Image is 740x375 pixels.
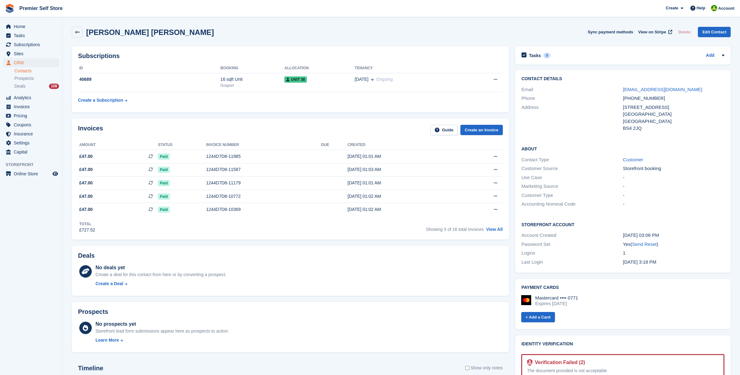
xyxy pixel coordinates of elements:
div: Create a Deal [96,280,123,287]
a: Create a Deal [96,280,226,287]
div: Learn More [96,337,119,343]
h2: Storefront Account [522,221,724,227]
div: 1244D7D8-10369 [206,206,321,213]
div: Account Created [522,232,623,239]
a: menu [3,111,59,120]
h2: Identity verification [522,342,724,347]
span: Settings [14,139,51,147]
div: [DATE] 01:02 AM [348,206,459,213]
h2: Invoices [78,125,103,135]
span: Pricing [14,111,51,120]
a: View on Stripe [636,27,674,37]
span: Showing 5 of 16 total invoices [426,227,484,232]
div: - [623,201,724,208]
h2: Timeline [78,365,103,372]
h2: Payment cards [522,285,724,290]
th: Status [158,140,206,150]
div: £727.52 [79,227,95,233]
button: Delete [676,27,693,37]
span: Coupons [14,120,51,129]
div: [PHONE_NUMBER] [623,95,724,102]
span: Storefront [6,162,62,168]
div: [GEOGRAPHIC_DATA] [623,111,724,118]
div: 1244D7D8-10772 [206,193,321,200]
label: Show only notes [465,365,503,371]
a: menu [3,31,59,40]
div: The document provided is not acceptable [527,368,718,374]
a: Customer [623,157,643,162]
h2: Deals [78,252,95,259]
a: Learn More [96,337,229,343]
a: menu [3,102,59,111]
a: menu [3,169,59,178]
a: menu [3,58,59,67]
time: 2024-05-15 14:18:38 UTC [623,259,656,265]
div: Gosport [220,83,284,88]
th: Due [321,140,348,150]
th: Allocation [284,63,355,73]
div: Accounting Nominal Code [522,201,623,208]
span: Paid [158,167,169,173]
div: No prospects yet [96,320,229,328]
a: menu [3,22,59,31]
div: Last Login [522,259,623,266]
a: menu [3,40,59,49]
h2: About [522,145,724,152]
span: View on Stripe [638,29,666,35]
span: Subscriptions [14,40,51,49]
img: Identity Verification Ready [527,359,532,366]
div: [DATE] 01:03 AM [348,166,459,173]
div: 1244D7D8-11179 [206,180,321,186]
div: - [623,183,724,190]
div: 16 sqft Unit [220,76,284,83]
div: Marketing Source [522,183,623,190]
a: Prospects [14,75,59,82]
div: [DATE] 01:01 AM [348,153,459,160]
span: Help [697,5,705,11]
input: Show only notes [465,365,469,371]
a: menu [3,93,59,102]
div: - [623,174,724,181]
span: Unit 38 [284,76,307,83]
div: 1244D7D8-11587 [206,166,321,173]
span: £47.00 [79,180,93,186]
span: £47.00 [79,166,93,173]
div: [DATE] 01:01 AM [348,180,459,186]
div: Mastercard •••• 0771 [535,295,578,301]
a: menu [3,139,59,147]
th: Created [348,140,459,150]
span: Sites [14,49,51,58]
h2: Prospects [78,308,108,315]
div: Storefront booking [623,165,724,172]
span: [DATE] [355,76,368,83]
th: Invoice number [206,140,321,150]
div: Address [522,104,623,132]
span: £47.00 [79,153,93,160]
th: Booking [220,63,284,73]
a: Preview store [51,170,59,178]
div: Verification Failed (2) [532,359,585,366]
span: £47.00 [79,206,93,213]
div: 40689 [78,76,220,83]
span: Deals [14,83,26,89]
span: ( ) [630,241,658,247]
a: Create an Invoice [460,125,503,135]
span: Paid [158,180,169,186]
a: Edit Contact [698,27,731,37]
div: 108 [49,84,59,89]
a: [EMAIL_ADDRESS][DOMAIN_NAME] [623,87,702,92]
a: Add [706,52,714,59]
div: Storefront lead form submissions appear here as prospects to action. [96,328,229,334]
span: Capital [14,148,51,156]
h2: [PERSON_NAME] [PERSON_NAME] [86,28,214,37]
div: 1244D7D8-11985 [206,153,321,160]
div: Use Case [522,174,623,181]
div: Create a deal for this contact from here or by converting a prospect. [96,271,226,278]
a: View All [486,227,503,232]
th: ID [78,63,220,73]
span: Analytics [14,93,51,102]
a: Contacts [14,68,59,74]
h2: Tasks [529,53,541,58]
div: No deals yet [96,264,226,271]
a: menu [3,129,59,138]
